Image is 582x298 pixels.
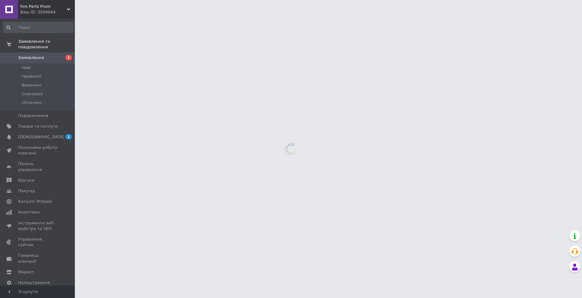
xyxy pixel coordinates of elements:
span: Каталог ProSale [18,199,52,204]
span: 1 [65,55,72,60]
span: Прийняті [22,74,41,79]
span: Відгуки [18,178,34,183]
span: Скасовані [22,91,43,97]
span: Нові [22,65,31,71]
span: Повідомлення [18,113,48,119]
span: [DEMOGRAPHIC_DATA] [18,134,64,140]
span: Управління сайтом [18,237,58,248]
span: Аналітика [18,209,40,215]
span: Налаштування [18,280,50,286]
span: Панель управління [18,161,58,172]
input: Пошук [3,22,74,33]
span: Виконані [22,82,41,88]
span: Покупці [18,188,35,194]
div: Ваш ID: 3550044 [20,9,75,15]
span: Інструменти веб-майстра та SEO [18,220,58,232]
span: Оплачені [22,100,41,105]
span: Показники роботи компанії [18,145,58,156]
span: Гаманець компанії [18,253,58,264]
span: Fire Parts Prom [20,4,67,9]
span: 1 [65,134,72,139]
span: Маркет [18,269,34,275]
span: Замовлення [18,55,44,61]
span: Товари та послуги [18,124,58,129]
span: Замовлення та повідомлення [18,39,75,50]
